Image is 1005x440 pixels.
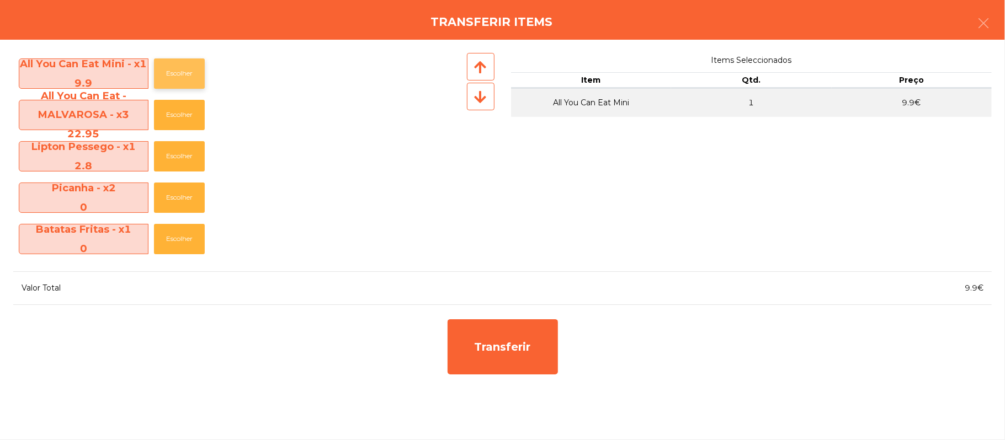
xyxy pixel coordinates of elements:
div: 22.95 [19,125,148,144]
button: Escolher [154,100,205,130]
td: 1 [671,88,832,117]
div: 2.8 [19,157,148,176]
h4: Transferir items [430,14,552,30]
td: 9.9€ [832,88,992,117]
span: Items Seleccionados [511,53,992,68]
span: Arroz - x1 [19,261,148,299]
button: Escolher [154,141,205,171]
span: Batatas Fritas - x1 [19,220,148,258]
span: All You Can Eat - MALVAROSA - x3 [19,87,148,144]
span: Lipton Pessego - x1 [19,137,148,175]
div: 0 [19,239,148,259]
span: Picanha - x2 [19,179,148,217]
span: All You Can Eat Mini - x1 [19,55,148,93]
span: Valor Total [22,283,61,293]
th: Preço [832,72,992,89]
span: 9.9€ [965,283,983,293]
button: Escolher [154,58,205,89]
td: All You Can Eat Mini [511,88,672,117]
div: 0 [19,198,148,217]
button: Escolher [154,224,205,254]
div: Transferir [448,319,558,374]
th: Item [511,72,672,89]
th: Qtd. [671,72,832,89]
div: 9.9 [19,74,148,93]
button: Escolher [154,183,205,213]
